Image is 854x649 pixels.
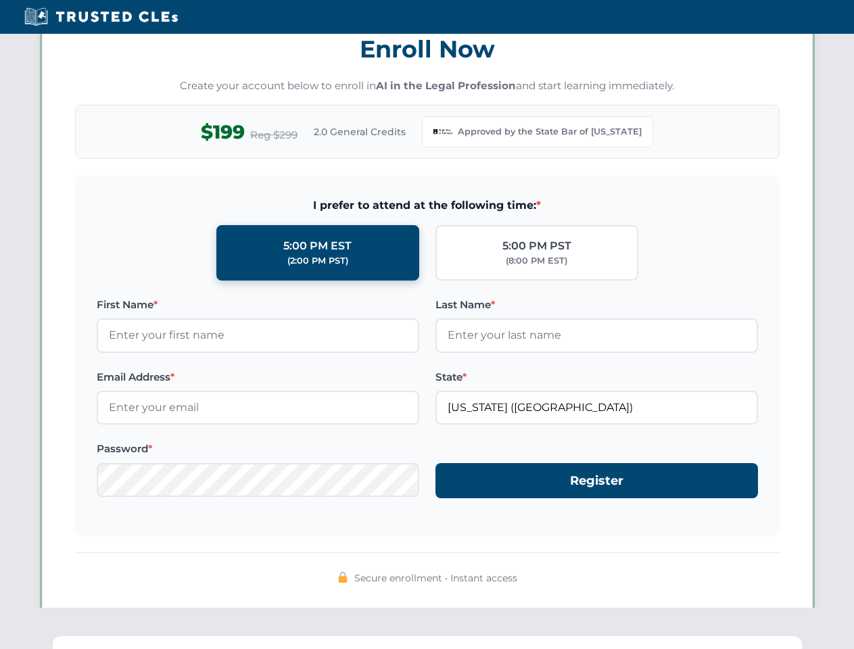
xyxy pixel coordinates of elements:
[506,254,567,268] div: (8:00 PM EST)
[458,125,642,139] span: Approved by the State Bar of [US_STATE]
[354,571,517,585] span: Secure enrollment • Instant access
[337,572,348,583] img: 🔒
[435,463,758,499] button: Register
[250,127,298,143] span: Reg $299
[435,297,758,313] label: Last Name
[97,297,419,313] label: First Name
[376,79,516,92] strong: AI in the Legal Profession
[435,369,758,385] label: State
[502,237,571,255] div: 5:00 PM PST
[97,318,419,352] input: Enter your first name
[435,391,758,425] input: Georgia (GA)
[97,391,419,425] input: Enter your email
[97,441,419,457] label: Password
[435,318,758,352] input: Enter your last name
[75,28,780,70] h3: Enroll Now
[201,117,245,147] span: $199
[314,124,406,139] span: 2.0 General Credits
[433,122,452,141] img: Georgia Bar
[97,197,758,214] span: I prefer to attend at the following time:
[287,254,348,268] div: (2:00 PM PST)
[20,7,182,27] img: Trusted CLEs
[97,369,419,385] label: Email Address
[283,237,352,255] div: 5:00 PM EST
[75,78,780,94] p: Create your account below to enroll in and start learning immediately.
